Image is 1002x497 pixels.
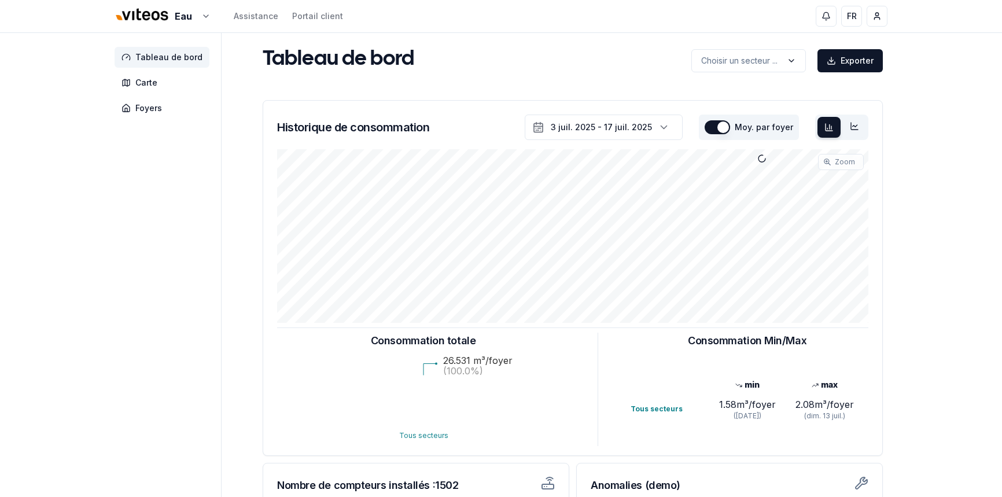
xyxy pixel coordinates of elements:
[786,397,864,411] div: 2.08 m³/foyer
[371,333,476,349] h3: Consommation totale
[292,10,343,22] a: Portail client
[115,1,170,29] img: Viteos - Eau Logo
[691,49,806,72] button: label
[847,10,857,22] span: FR
[135,77,157,89] span: Carte
[115,47,214,68] a: Tableau de bord
[277,119,429,135] h3: Historique de consommation
[443,355,513,366] text: 26.531 m³/foyer
[399,431,448,440] text: Tous secteurs
[786,411,864,421] div: (dim. 13 juil.)
[115,4,211,29] button: Eau
[708,397,786,411] div: 1.58 m³/foyer
[631,404,708,414] div: Tous secteurs
[234,10,278,22] a: Assistance
[443,365,483,377] text: (100.0%)
[835,157,855,167] span: Zoom
[263,48,414,71] h1: Tableau de bord
[525,115,683,140] button: 3 juil. 2025 - 17 juil. 2025
[115,72,214,93] a: Carte
[688,333,806,349] h3: Consommation Min/Max
[708,411,786,421] div: ([DATE])
[135,102,162,114] span: Foyers
[817,49,883,72] button: Exporter
[551,122,652,133] div: 3 juil. 2025 - 17 juil. 2025
[277,477,481,494] h3: Nombre de compteurs installés : 1502
[591,477,868,494] h3: Anomalies (demo)
[135,51,202,63] span: Tableau de bord
[841,6,862,27] button: FR
[708,379,786,391] div: min
[175,9,192,23] span: Eau
[701,55,778,67] p: Choisir un secteur ...
[735,123,793,131] label: Moy. par foyer
[115,98,214,119] a: Foyers
[786,379,864,391] div: max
